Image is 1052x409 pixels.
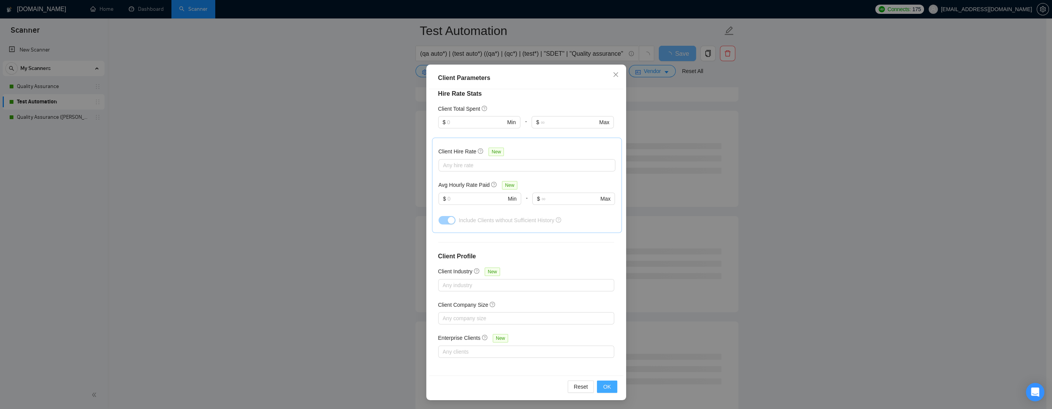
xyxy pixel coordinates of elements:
span: Include Clients without Sufficient History [459,217,554,223]
span: OK [603,382,611,391]
span: $ [443,195,446,203]
button: OK [597,381,617,393]
span: question-circle [482,105,488,111]
input: ∞ [541,118,598,126]
button: Close [605,65,626,85]
span: question-circle [474,268,480,274]
input: 0 [447,195,506,203]
input: ∞ [542,195,599,203]
button: Reset [568,381,594,393]
div: - [521,193,532,214]
span: Min [507,118,516,126]
span: $ [536,118,539,126]
div: - [520,116,532,138]
span: Min [508,195,517,203]
span: question-circle [490,301,496,308]
span: Max [600,195,610,203]
h5: Enterprise Clients [438,334,481,342]
span: close [613,71,619,78]
h5: Client Hire Rate [439,147,477,156]
span: $ [537,195,540,203]
h5: Client Total Spent [438,105,480,113]
div: Client Parameters [438,73,614,83]
span: Reset [574,382,588,391]
span: question-circle [491,181,497,188]
span: question-circle [482,334,488,341]
h4: Hire Rate Stats [438,89,614,98]
h5: Avg Hourly Rate Paid [439,181,490,189]
span: New [502,181,517,190]
span: New [493,334,508,342]
h4: Client Profile [438,252,614,261]
h5: Client Industry [438,267,472,276]
span: question-circle [478,148,484,154]
span: Max [599,118,609,126]
input: 0 [447,118,505,126]
div: Open Intercom Messenger [1026,383,1044,401]
span: question-circle [556,217,561,223]
span: $ [443,118,446,126]
span: New [485,268,500,276]
h5: Client Company Size [438,301,489,309]
span: New [489,148,504,156]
